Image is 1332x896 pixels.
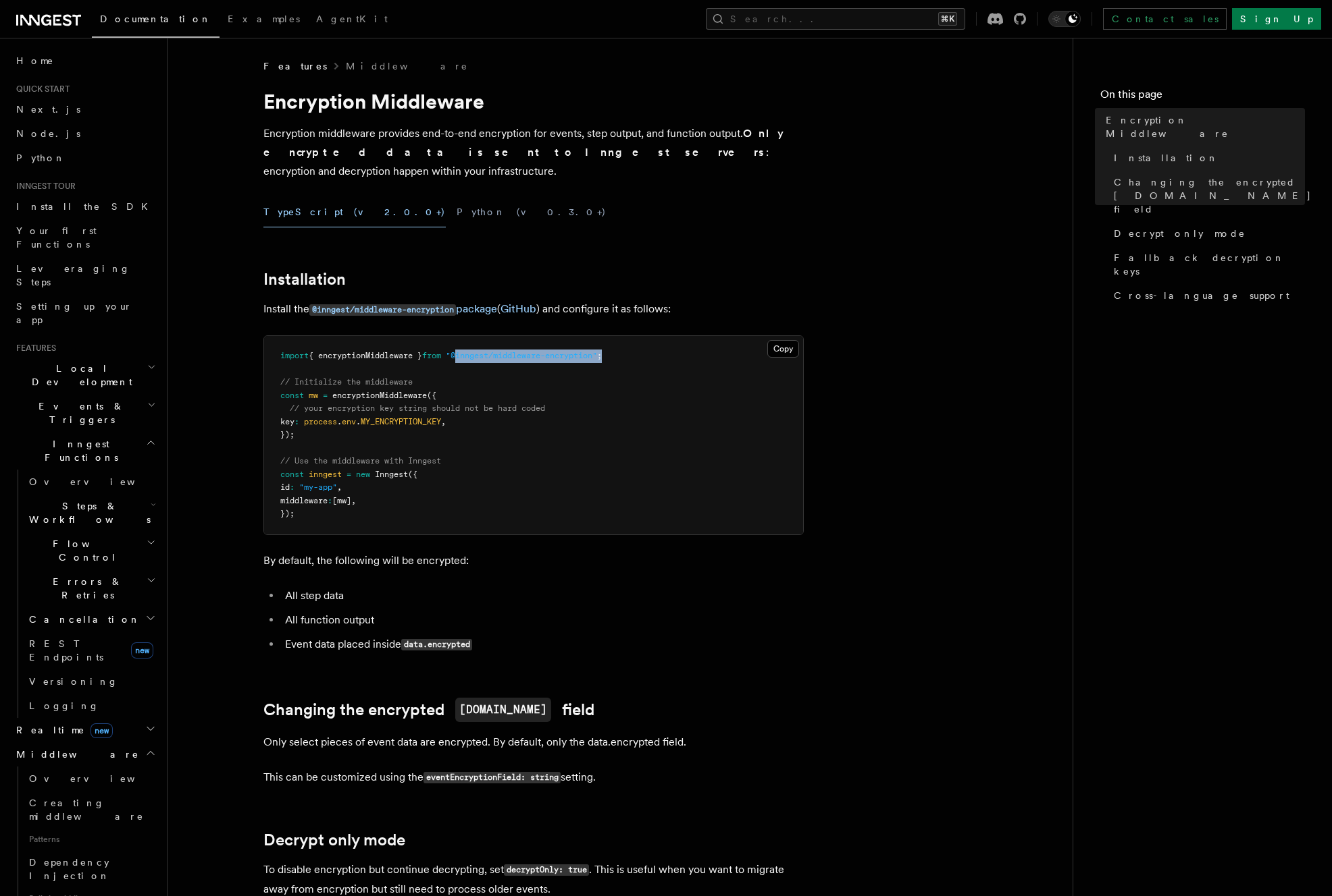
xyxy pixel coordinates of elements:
span: Home [16,54,54,67]
a: Dependency Injection [24,850,159,888]
span: Install the SDK [16,201,156,212]
p: By default, the following will be encrypted: [263,551,804,570]
span: key [280,417,294,426]
span: new [91,723,113,738]
span: Local Development [11,362,147,389]
h1: Encryption Middleware [263,89,804,113]
span: inngest [309,470,342,479]
button: Steps & Workflows [24,494,159,532]
button: Search...⌘K [706,8,965,30]
a: Contact sales [1103,8,1227,30]
span: const [280,391,304,400]
span: : [290,482,294,492]
span: mw [309,391,318,400]
a: Python [11,146,159,170]
span: { encryptionMiddleware } [309,351,422,360]
a: Fallback decryption keys [1108,246,1305,283]
span: ; [597,351,602,360]
span: // your encryption key string should not be hard coded [290,403,545,413]
span: : [294,417,299,426]
button: Flow Control [24,532,159,569]
button: Inngest Functions [11,432,159,470]
button: TypeScript (v2.0.0+) [263,197,446,227]
span: Inngest tour [11,181,76,192]
a: AgentKit [308,4,396,36]
button: Middleware [11,742,159,766]
code: eventEncryptionField: string [424,772,561,783]
span: Installation [1114,151,1219,165]
span: Fallback decryption keys [1114,251,1305,278]
span: Your first Functions [16,225,97,250]
a: Creating middleware [24,791,159,829]
span: Errors & Retries [24,575,147,602]
a: Next.js [11,97,159,121]
a: Your first Functions [11,219,159,256]
span: "my-app" [299,482,337,492]
span: new [131,642,153,659]
span: . [356,417,361,426]
a: Decrypt only mode [263,831,405,849]
a: Leveraging Steps [11,256,159,294]
span: Overview [29,476,168,487]
span: Encryption Middleware [1106,113,1305,140]
a: Changing the encrypted [DOMAIN_NAME] field [1108,170,1305,221]
a: Home [11,49,159,73]
code: data.encrypted [401,639,472,650]
a: Documentation [92,4,220,38]
span: Versioning [29,676,118,687]
span: Cross-language support [1114,289,1289,302]
span: ({ [408,470,417,479]
code: [DOMAIN_NAME] [455,698,551,722]
span: Flow Control [24,537,147,564]
li: Event data placed inside [281,635,804,654]
span: Features [263,59,327,73]
kbd: ⌘K [938,12,957,26]
span: middleware [280,496,328,505]
div: Inngest Functions [11,470,159,718]
span: Patterns [24,829,159,850]
a: Setting up your app [11,294,159,332]
span: id [280,482,290,492]
code: @inngest/middleware-encryption [309,304,456,316]
span: Steps & Workflows [24,499,151,526]
span: new [356,470,370,479]
a: Cross-language support [1108,283,1305,308]
span: Middleware [11,748,139,761]
button: Local Development [11,356,159,394]
h4: On this page [1100,86,1305,108]
button: Realtimenew [11,718,159,742]
span: Next.js [16,104,80,115]
span: Changing the encrypted [DOMAIN_NAME] field [1114,175,1312,216]
li: All step data [281,586,804,605]
span: Node.js [16,128,80,139]
span: }); [280,509,294,518]
span: Leveraging Steps [16,263,130,287]
span: AgentKit [316,13,388,24]
a: Overview [24,470,159,494]
span: = [347,470,351,479]
span: Quick start [11,84,70,94]
p: Only select pieces of event data are encrypted. By default, only the data.encrypted field. [263,733,804,752]
a: Node.js [11,121,159,146]
a: @inngest/middleware-encryptionpackage [309,302,497,315]
span: env [342,417,356,426]
a: Installation [263,270,346,289]
a: Installation [1108,146,1305,170]
span: ({ [427,391,436,400]
a: Middleware [346,59,469,73]
span: Examples [228,13,300,24]
code: decryptOnly: true [504,864,589,876]
span: , [351,496,356,505]
a: Encryption Middleware [1100,108,1305,146]
span: Creating middleware [29,797,144,822]
span: Decrypt only mode [1114,227,1246,240]
span: Documentation [100,13,211,24]
span: Python [16,152,66,163]
a: Sign Up [1232,8,1321,30]
span: from [422,351,441,360]
span: }); [280,430,294,439]
a: GitHub [501,302,536,315]
span: : [328,496,332,505]
span: // Use the middleware with Inngest [280,456,441,466]
span: process [304,417,337,426]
